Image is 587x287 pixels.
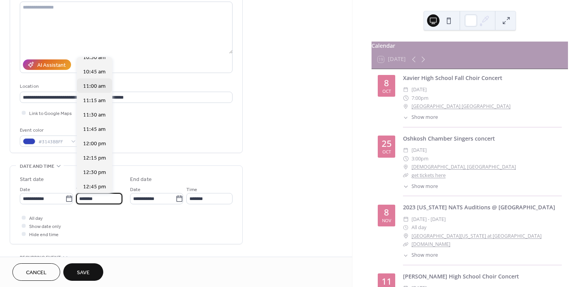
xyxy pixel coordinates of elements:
div: Calendar [372,42,568,50]
span: Link to Google Maps [29,110,72,118]
span: All day [412,223,426,231]
div: ​ [403,155,408,163]
button: ​Show more [403,183,438,190]
div: ​ [403,240,408,248]
span: 3:00pm [412,155,429,163]
span: Date [130,186,141,194]
div: 11 [382,277,392,286]
span: [DATE] - [DATE] [412,215,446,223]
span: Show more [412,252,438,259]
span: Hide end time [29,231,59,239]
div: Oct [382,150,391,154]
span: Show date only [29,223,61,231]
span: 12:15 pm [83,154,106,162]
span: Date [20,186,30,194]
span: [DATE] [412,85,427,94]
div: AI Assistant [37,61,66,70]
div: ​ [403,252,408,259]
span: 11:45 am [83,125,106,134]
div: ​ [403,215,408,223]
div: ​ [403,85,408,94]
div: Nov [382,218,391,223]
button: Save [63,263,103,281]
div: ​ [403,232,408,240]
div: End date [130,176,152,184]
span: 11:15 am [83,97,106,105]
span: 10:45 am [83,68,106,76]
span: 11:30 am [83,111,106,119]
span: All day [29,214,43,223]
div: Event color [20,126,78,134]
a: Oshkosh Chamber Singers concert [403,135,495,142]
div: Oct [382,89,391,93]
span: 7:00pm [412,94,429,102]
div: ​ [403,102,408,110]
span: 10:30 am [83,54,106,62]
span: Show more [412,114,438,121]
span: Date and time [20,162,54,170]
span: 11:00 am [83,82,106,90]
div: ​ [403,163,408,171]
div: 25 [382,139,392,148]
div: Xavier High School Fall Choir Concert [403,74,562,82]
div: ​ [403,171,408,179]
span: 12:45 pm [83,183,106,191]
button: ​Show more [403,252,438,259]
button: ​Show more [403,114,438,121]
div: 8 [384,208,389,217]
span: Time [186,186,197,194]
span: Show more [412,183,438,190]
button: Cancel [12,263,60,281]
div: Location [20,82,231,90]
a: [GEOGRAPHIC_DATA] [GEOGRAPHIC_DATA] [412,102,511,110]
button: AI Assistant [23,59,71,70]
a: get tickets here [412,172,446,179]
a: [GEOGRAPHIC_DATA][US_STATE] at [GEOGRAPHIC_DATA] [412,232,542,240]
div: ​ [403,183,408,190]
span: [DATE] [412,146,427,154]
span: Cancel [26,269,47,277]
span: Time [76,186,87,194]
span: Recurring event [20,254,61,262]
div: Start date [20,176,44,184]
a: [PERSON_NAME] High School Choir Concert [403,273,519,280]
span: 12:00 pm [83,140,106,148]
div: ​ [403,114,408,121]
div: ​ [403,146,408,154]
a: 2023 [US_STATE] NATS Auditions @ [GEOGRAPHIC_DATA] [403,204,555,211]
a: [DOMAIN_NAME] [412,241,450,247]
div: 8 [384,79,389,88]
a: [DEMOGRAPHIC_DATA], [GEOGRAPHIC_DATA] [412,163,516,171]
span: 12:30 pm [83,169,106,177]
div: ​ [403,94,408,102]
span: #3143BBFF [38,138,67,146]
span: Save [77,269,90,277]
div: ​ [403,223,408,231]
